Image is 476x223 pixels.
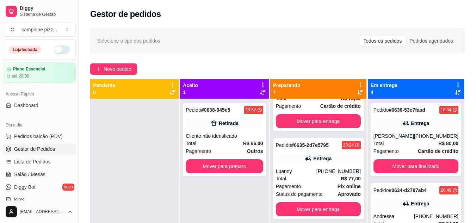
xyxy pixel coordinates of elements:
h2: Gestor de pedidos [90,8,161,20]
div: Retirada [219,120,239,127]
span: Pagamento [373,147,399,155]
strong: Cartão de crédito [418,148,458,154]
span: Diggy [20,5,73,12]
button: Mover para entrega [276,202,361,216]
article: até 28/08 [12,73,29,79]
div: Luanny [276,168,316,175]
button: Novo pedido [90,63,137,75]
span: C [9,26,16,33]
span: Novo pedido [104,65,131,73]
span: Selecione o tipo dos pedidos [97,37,160,45]
strong: # 0634-d2797ab4 [389,187,426,193]
span: Dashboard [14,102,38,109]
strong: R$ 80,00 [438,141,458,146]
strong: aprovado [338,191,360,197]
div: [PHONE_NUMBER] [316,168,361,175]
span: Pedido [276,142,291,148]
span: Total [373,140,384,147]
span: Diggy Bot [14,184,36,191]
p: Pendente [93,82,115,89]
div: Todos os pedidos [359,36,406,46]
span: plus [96,67,101,72]
strong: # 0635-2d7e5795 [291,142,329,148]
strong: R$ 77,00 [341,176,361,181]
a: Dashboard [3,100,76,111]
div: 19:52 [246,107,256,113]
button: Alterar Status [54,45,70,54]
a: Salão / Mesas [3,169,76,180]
span: Pagamento [276,182,301,190]
button: Mover para finalizado [373,159,458,173]
div: [PERSON_NAME] [373,132,414,140]
span: Pagamento [186,147,211,155]
strong: R$ 66,00 [243,141,263,146]
span: Total [186,140,196,147]
button: [EMAIL_ADDRESS][DOMAIN_NAME] [3,203,76,220]
p: Em entrega [371,82,397,89]
article: Plano Essencial [13,67,45,72]
div: Entrega [313,155,332,162]
span: Total [276,175,286,182]
span: Status do pagamento [276,190,323,198]
button: Mover para entrega [276,114,361,128]
a: KDS [3,194,76,205]
span: Salão / Mesas [14,171,45,178]
div: Andressa [373,213,414,220]
a: DiggySistema de Gestão [3,3,76,20]
p: 4 [371,89,397,96]
a: Diggy Botnovo [3,181,76,193]
span: Pedido [373,187,389,193]
p: 7 [273,89,301,96]
button: Mover para preparo [186,159,263,173]
span: Sistema de Gestão [20,12,73,17]
div: campione pizz ... [21,26,57,33]
a: Gestor de Pedidos [3,143,76,155]
button: Select a team [3,23,76,37]
button: Pedidos balcão (PDV) [3,131,76,142]
div: 18:34 [441,107,451,113]
div: Loja fechada [9,46,41,54]
span: Pedido [373,107,389,113]
span: Lista de Pedidos [14,158,51,165]
div: [PHONE_NUMBER] [414,213,458,220]
strong: Cartão de crédito [320,103,361,109]
div: Acesso Rápido [3,88,76,100]
div: [PHONE_NUMBER] [414,132,458,140]
span: KDS [14,196,24,203]
div: 20:49 [441,187,451,193]
div: Pedidos agendados [406,36,457,46]
strong: # 0636-53e7faad [389,107,425,113]
div: Dia a dia [3,119,76,131]
a: Plano Essencialaté 28/08 [3,63,76,83]
p: 0 [93,89,115,96]
p: 1 [183,89,198,96]
strong: Outros [247,148,263,154]
p: Preparando [273,82,301,89]
span: Pagamento [276,102,301,110]
a: Lista de Pedidos [3,156,76,167]
div: 23:24 [343,142,354,148]
strong: # 0638-945e5 [201,107,230,113]
span: [EMAIL_ADDRESS][DOMAIN_NAME] [20,209,64,215]
span: Gestor de Pedidos [14,145,55,153]
p: Aceito [183,82,198,89]
strong: Pix online [338,184,361,189]
span: Pedidos balcão (PDV) [14,133,63,140]
div: Cliente não identificado [186,132,263,140]
div: Entrega [411,200,429,207]
div: Entrega [411,120,429,127]
span: Pedido [186,107,201,113]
